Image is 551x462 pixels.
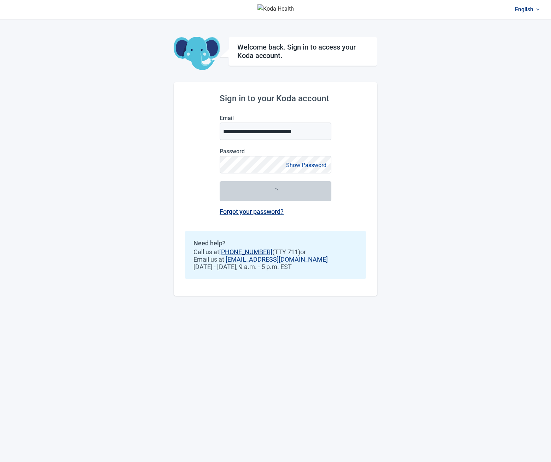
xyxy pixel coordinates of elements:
h2: Sign in to your Koda account [220,93,331,103]
label: Password [220,148,331,155]
a: Current language: English [512,4,543,15]
h2: Need help? [193,239,358,247]
span: loading [273,188,278,194]
span: [DATE] - [DATE], 9 a.m. - 5 p.m. EST [193,263,358,270]
span: down [536,8,540,11]
a: [EMAIL_ADDRESS][DOMAIN_NAME] [226,256,328,263]
h1: Welcome back. Sign in to access your Koda account. [237,43,369,60]
button: Show Password [284,160,329,170]
img: Koda Elephant [174,37,220,71]
img: Koda Health [257,4,294,16]
span: Email us at [193,256,358,263]
a: Forgot your password? [220,208,284,215]
span: Call us at (TTY 711) or [193,248,358,256]
main: Main content [174,20,377,296]
label: Email [220,115,331,121]
a: [PHONE_NUMBER] [219,248,272,256]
